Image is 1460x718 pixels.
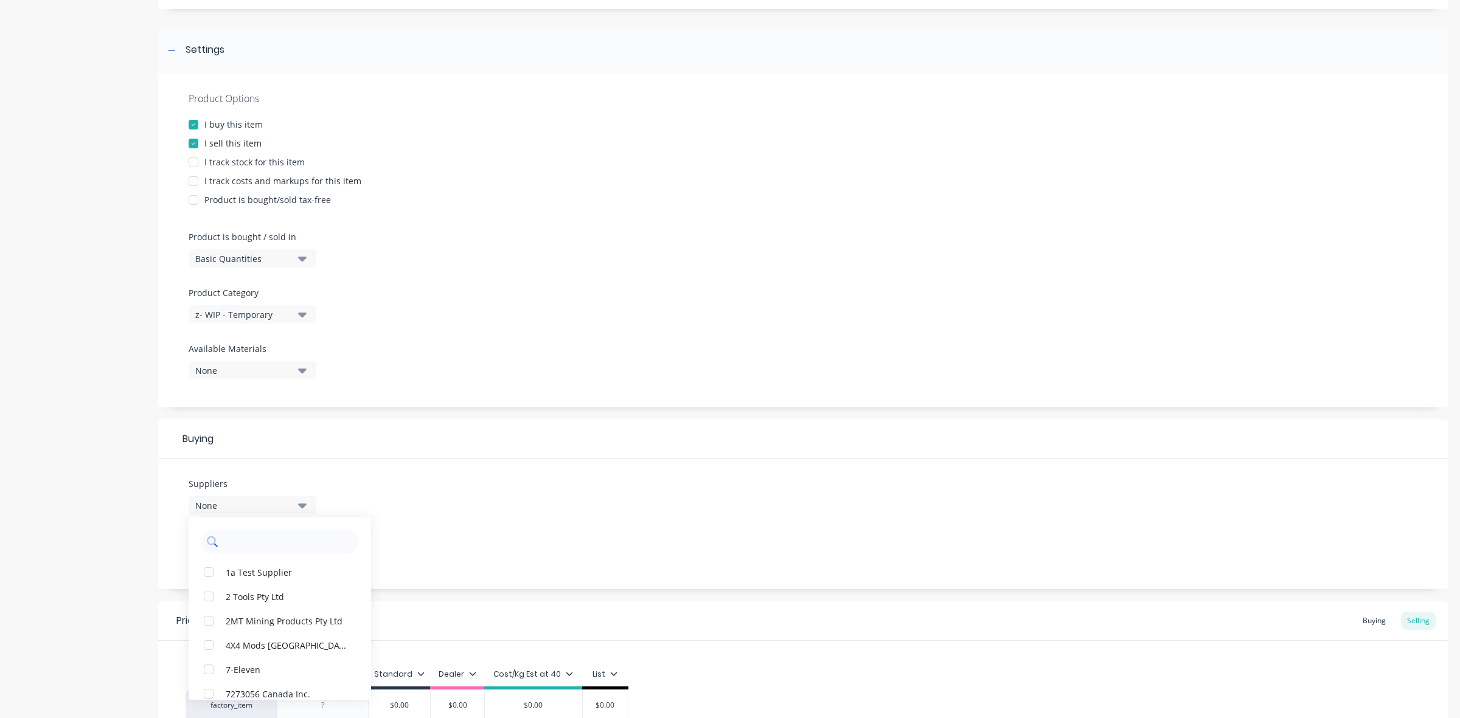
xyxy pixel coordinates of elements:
div: 1a Test Supplier [226,565,347,578]
div: 2MT Mining Products Pty Ltd [226,614,347,627]
button: None [189,361,316,379]
div: factory_item [198,700,265,711]
div: 4X4 Mods [GEOGRAPHIC_DATA] [226,638,347,651]
div: 2 Tools Pty Ltd [226,590,347,602]
div: Xero Item # [186,662,277,686]
div: Pricing [176,613,207,628]
div: None [195,499,293,512]
label: Suppliers [189,477,316,490]
label: Product Category [189,286,310,299]
div: List [593,669,617,680]
label: Product is bought / sold in [189,230,310,243]
div: Basic Quantities [195,252,293,265]
button: None [189,496,316,514]
div: Standard [374,669,425,680]
div: Product Options [189,91,1417,106]
div: Product is bought/sold tax-free [204,193,331,206]
div: 7273056 Canada Inc. [226,687,347,700]
div: Buying [1357,612,1392,630]
div: 7-Eleven [226,663,347,675]
div: Selling [1401,612,1436,630]
label: Available Materials [189,342,316,355]
div: I buy this item [204,118,263,131]
div: I sell this item [204,137,262,150]
button: z- WIP - Temporary [189,305,316,323]
div: None [195,364,293,377]
div: I track stock for this item [204,156,305,168]
div: I track costs and markups for this item [204,174,361,187]
button: Basic Quantities [189,249,316,268]
div: z- WIP - Temporary [195,308,293,321]
div: Cost/Kg Est at 40 [493,669,573,680]
div: Settings [186,43,224,58]
div: Dealer [439,669,476,680]
div: Buying [158,419,1448,459]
